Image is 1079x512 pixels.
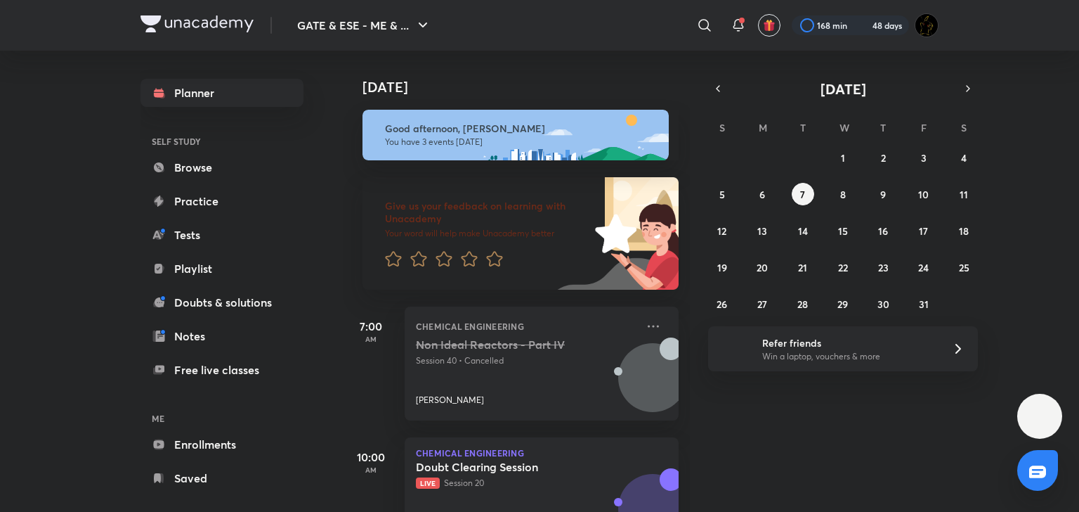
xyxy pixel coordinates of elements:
p: Chemical Engineering [416,318,636,335]
abbr: October 12, 2025 [717,224,726,238]
img: ttu [1031,408,1048,425]
a: Enrollments [140,430,303,459]
abbr: October 7, 2025 [800,188,805,201]
abbr: October 1, 2025 [841,151,845,165]
a: Planner [140,79,303,107]
p: Your word will help make Unacademy better [385,228,590,239]
abbr: October 31, 2025 [919,297,929,311]
abbr: October 6, 2025 [759,188,765,201]
abbr: October 4, 2025 [961,151,967,165]
img: avatar [763,19,776,32]
button: October 13, 2025 [751,219,773,242]
abbr: October 17, 2025 [919,224,928,238]
abbr: October 5, 2025 [719,188,725,201]
button: October 15, 2025 [832,219,854,242]
button: October 21, 2025 [792,256,814,279]
button: October 27, 2025 [751,293,773,315]
img: Avatar [619,351,686,418]
button: October 28, 2025 [792,293,814,315]
button: October 30, 2025 [872,293,894,315]
button: October 19, 2025 [711,256,733,279]
h4: [DATE] [362,79,693,96]
img: streak [856,18,870,32]
a: Practice [140,187,303,215]
button: October 9, 2025 [872,183,894,205]
h6: SELF STUDY [140,129,303,153]
h5: 7:00 [343,318,399,335]
a: Company Logo [140,15,254,36]
abbr: October 20, 2025 [757,261,768,274]
abbr: October 9, 2025 [880,188,886,201]
button: October 25, 2025 [953,256,975,279]
abbr: Thursday [880,121,886,134]
h6: Good afternoon, [PERSON_NAME] [385,122,656,135]
img: Ranit Maity01 [915,13,939,37]
abbr: October 30, 2025 [877,297,889,311]
abbr: October 26, 2025 [717,297,727,311]
h5: 10:00 [343,449,399,466]
img: feedback_image [547,177,679,290]
button: October 17, 2025 [913,219,935,242]
abbr: Monday [759,121,767,134]
a: Playlist [140,255,303,283]
img: referral [719,335,747,363]
abbr: October 25, 2025 [959,261,969,274]
abbr: Sunday [719,121,725,134]
button: October 14, 2025 [792,219,814,242]
a: Doubts & solutions [140,288,303,316]
button: GATE & ESE - ME & ... [289,11,440,39]
abbr: Saturday [961,121,967,134]
h6: ME [140,407,303,430]
button: October 26, 2025 [711,293,733,315]
a: Browse [140,153,303,181]
abbr: October 11, 2025 [960,188,968,201]
abbr: October 3, 2025 [921,151,927,165]
button: October 10, 2025 [913,183,935,205]
button: October 18, 2025 [953,219,975,242]
p: [PERSON_NAME] [416,394,484,407]
abbr: October 29, 2025 [837,297,848,311]
span: Live [416,478,440,489]
abbr: October 18, 2025 [959,224,969,238]
abbr: October 21, 2025 [798,261,807,274]
abbr: October 2, 2025 [881,151,886,165]
button: October 2, 2025 [872,146,894,169]
button: October 16, 2025 [872,219,894,242]
p: AM [343,335,399,343]
abbr: October 15, 2025 [838,224,848,238]
button: October 4, 2025 [953,146,975,169]
abbr: October 14, 2025 [798,224,808,238]
button: October 8, 2025 [832,183,854,205]
button: October 24, 2025 [913,256,935,279]
a: Free live classes [140,356,303,384]
abbr: Friday [921,121,927,134]
img: Company Logo [140,15,254,32]
button: October 31, 2025 [913,293,935,315]
button: October 7, 2025 [792,183,814,205]
h6: Refer friends [762,335,935,350]
p: Chemical Engineering [416,449,667,457]
button: October 5, 2025 [711,183,733,205]
p: Session 40 • Cancelled [416,354,636,367]
button: October 12, 2025 [711,219,733,242]
abbr: Wednesday [839,121,849,134]
abbr: October 10, 2025 [918,188,929,201]
a: Tests [140,221,303,249]
h5: Non Ideal Reactors - Part IV [416,338,591,352]
button: October 20, 2025 [751,256,773,279]
a: Notes [140,322,303,350]
abbr: October 22, 2025 [838,261,848,274]
abbr: October 16, 2025 [878,224,888,238]
button: October 29, 2025 [832,293,854,315]
button: October 22, 2025 [832,256,854,279]
h5: Doubt Clearing Session [416,460,591,474]
button: October 3, 2025 [913,146,935,169]
h6: Give us your feedback on learning with Unacademy [385,200,590,225]
abbr: October 8, 2025 [840,188,846,201]
button: October 6, 2025 [751,183,773,205]
abbr: October 19, 2025 [717,261,727,274]
span: [DATE] [820,79,866,98]
button: avatar [758,14,780,37]
abbr: October 28, 2025 [797,297,808,311]
abbr: October 23, 2025 [878,261,889,274]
